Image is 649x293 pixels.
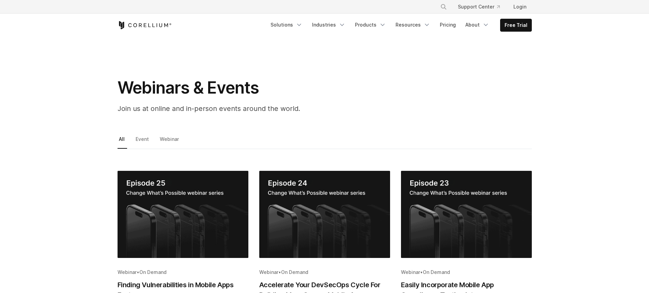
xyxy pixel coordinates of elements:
[281,269,308,275] span: On Demand
[391,19,434,31] a: Resources
[308,19,350,31] a: Industries
[118,21,172,29] a: Corellium Home
[259,269,390,276] div: •
[423,269,450,275] span: On Demand
[437,1,450,13] button: Search
[266,19,307,31] a: Solutions
[158,134,181,149] a: Webinar
[259,171,390,258] img: Accelerate Your DevSecOps Cycle For Building More Secure Mobile Apps
[432,1,532,13] div: Navigation Menu
[351,19,390,31] a: Products
[500,19,531,31] a: Free Trial
[401,269,420,275] span: Webinar
[436,19,460,31] a: Pricing
[139,269,167,275] span: On Demand
[452,1,505,13] a: Support Center
[266,19,532,32] div: Navigation Menu
[118,134,127,149] a: All
[259,269,278,275] span: Webinar
[118,78,390,98] h1: Webinars & Events
[461,19,493,31] a: About
[134,134,151,149] a: Event
[118,269,248,276] div: •
[401,269,532,276] div: •
[118,269,137,275] span: Webinar
[118,103,390,114] p: Join us at online and in-person events around the world.
[118,171,248,258] img: Finding Vulnerabilities in Mobile Apps Faster
[508,1,532,13] a: Login
[401,171,532,258] img: Easily Incorporate Mobile App Compliance Testing into your Development Cycle with Corellium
